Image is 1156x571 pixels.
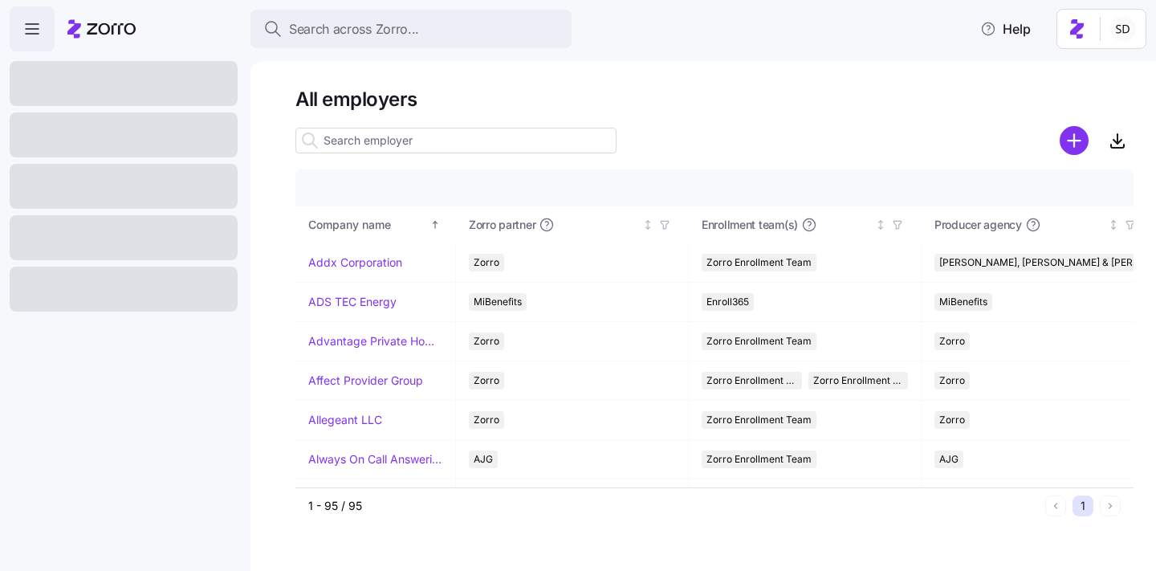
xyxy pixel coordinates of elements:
[939,293,987,311] span: MiBenefits
[939,372,965,390] span: Zorro
[1108,219,1119,230] div: Not sorted
[308,451,442,467] a: Always On Call Answering Service
[308,412,382,428] a: Allegeant LLC
[308,294,397,310] a: ADS TEC Energy
[934,217,1022,233] span: Producer agency
[967,13,1044,45] button: Help
[308,255,402,271] a: Addx Corporation
[295,87,1134,112] h1: All employers
[1110,16,1136,42] img: 038087f1531ae87852c32fa7be65e69b
[702,217,798,233] span: Enrollment team(s)
[250,10,572,48] button: Search across Zorro...
[295,206,456,243] th: Company nameSorted ascending
[1073,496,1093,516] button: 1
[456,206,689,243] th: Zorro partnerNot sorted
[939,451,959,468] span: AJG
[474,411,499,429] span: Zorro
[980,19,1031,39] span: Help
[1100,496,1121,516] button: Next page
[706,451,812,468] span: Zorro Enrollment Team
[813,372,904,390] span: Zorro Enrollment Experts
[922,206,1154,243] th: Producer agencyNot sorted
[474,332,499,350] span: Zorro
[706,293,749,311] span: Enroll365
[939,332,965,350] span: Zorro
[706,372,797,390] span: Zorro Enrollment Team
[474,254,499,271] span: Zorro
[295,128,617,153] input: Search employer
[1060,126,1089,155] svg: add icon
[1045,496,1066,516] button: Previous page
[308,333,442,349] a: Advantage Private Home Care
[642,219,653,230] div: Not sorted
[308,373,423,389] a: Affect Provider Group
[706,254,812,271] span: Zorro Enrollment Team
[474,293,522,311] span: MiBenefits
[706,411,812,429] span: Zorro Enrollment Team
[474,451,493,468] span: AJG
[706,332,812,350] span: Zorro Enrollment Team
[939,411,965,429] span: Zorro
[474,372,499,390] span: Zorro
[689,206,922,243] th: Enrollment team(s)Not sorted
[875,219,886,230] div: Not sorted
[308,498,1039,514] div: 1 - 95 / 95
[469,217,535,233] span: Zorro partner
[289,19,419,39] span: Search across Zorro...
[429,219,441,230] div: Sorted ascending
[308,216,427,234] div: Company name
